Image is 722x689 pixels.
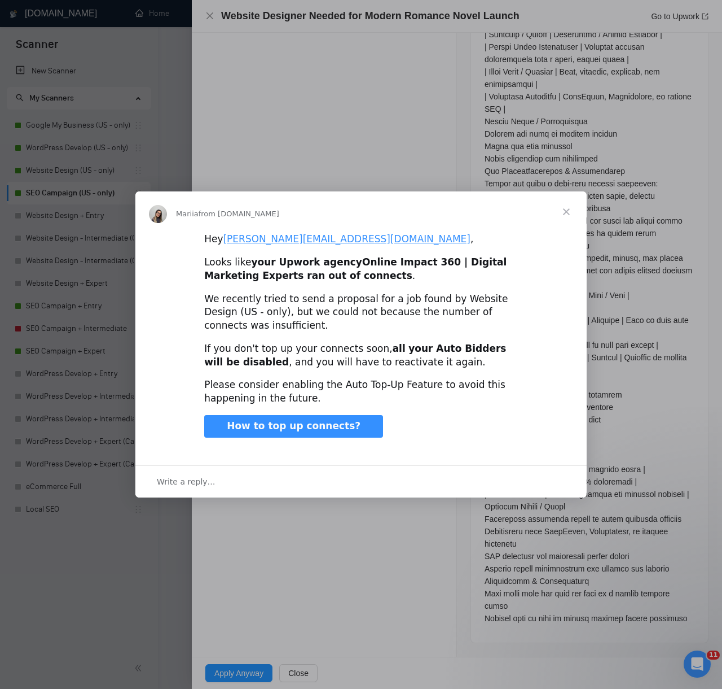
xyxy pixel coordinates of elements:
[251,256,362,268] b: your Upwork agency
[223,233,470,245] a: [PERSON_NAME][EMAIL_ADDRESS][DOMAIN_NAME]
[393,343,406,354] b: all
[204,256,507,281] b: Online Impact 360 | Digital Marketing Experts ran out of connects
[204,342,518,369] div: If you don't top up your connects soon, , and you will have to reactivate it again.
[149,205,167,223] img: Profile image for Mariia
[204,415,383,438] a: How to top up connects?
[135,465,587,498] div: Open conversation and reply
[199,210,279,218] span: from [DOMAIN_NAME]
[157,474,215,489] span: Write a reply…
[227,420,360,431] span: How to top up connects?
[176,210,199,218] span: Mariia
[546,191,587,232] span: Close
[204,378,518,405] div: Please consider enabling the Auto Top-Up Feature to avoid this happening in the future.
[204,293,518,333] div: We recently tried to send a proposal for a job found by Website Design (US - only), but we could ...
[204,233,518,246] div: Hey ,
[204,343,506,368] b: your Auto Bidders will be disabled
[204,256,518,283] div: Looks like .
